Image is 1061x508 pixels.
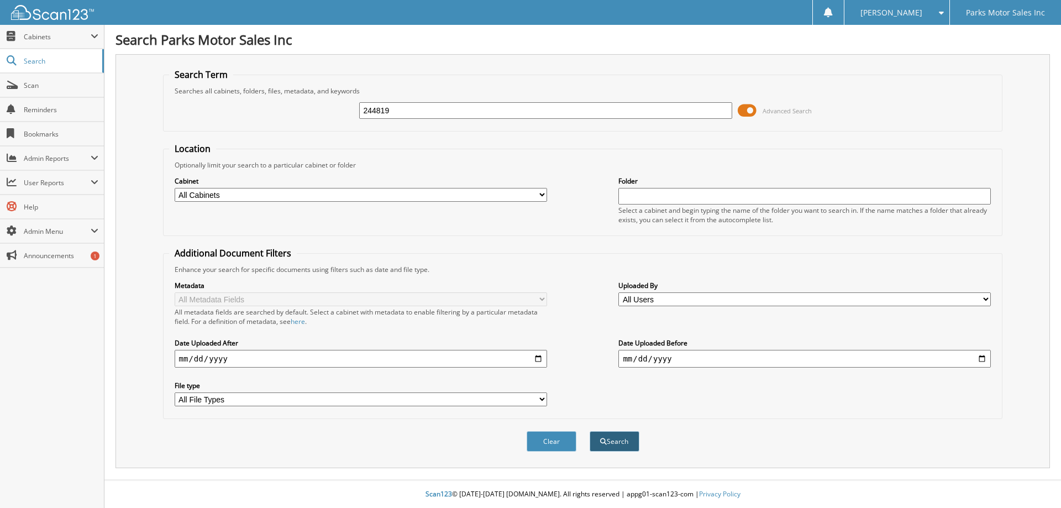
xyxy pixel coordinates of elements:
[618,350,991,368] input: end
[24,202,98,212] span: Help
[24,56,97,66] span: Search
[24,178,91,187] span: User Reports
[169,265,997,274] div: Enhance your search for specific documents using filters such as date and file type.
[860,9,922,16] span: [PERSON_NAME]
[115,30,1050,49] h1: Search Parks Motor Sales Inc
[169,86,997,96] div: Searches all cabinets, folders, files, metadata, and keywords
[291,317,305,326] a: here
[175,281,547,290] label: Metadata
[24,251,98,260] span: Announcements
[24,105,98,114] span: Reminders
[11,5,94,20] img: scan123-logo-white.svg
[175,307,547,326] div: All metadata fields are searched by default. Select a cabinet with metadata to enable filtering b...
[175,350,547,368] input: start
[618,281,991,290] label: Uploaded By
[169,69,233,81] legend: Search Term
[763,107,812,115] span: Advanced Search
[1006,455,1061,508] iframe: Chat Widget
[966,9,1045,16] span: Parks Motor Sales Inc
[618,206,991,224] div: Select a cabinet and begin typing the name of the folder you want to search in. If the name match...
[24,81,98,90] span: Scan
[169,160,997,170] div: Optionally limit your search to a particular cabinet or folder
[527,431,576,452] button: Clear
[175,176,547,186] label: Cabinet
[91,252,99,260] div: 1
[426,489,452,499] span: Scan123
[175,338,547,348] label: Date Uploaded After
[618,176,991,186] label: Folder
[169,143,216,155] legend: Location
[699,489,740,499] a: Privacy Policy
[24,154,91,163] span: Admin Reports
[175,381,547,390] label: File type
[24,227,91,236] span: Admin Menu
[24,129,98,139] span: Bookmarks
[24,32,91,41] span: Cabinets
[618,338,991,348] label: Date Uploaded Before
[104,481,1061,508] div: © [DATE]-[DATE] [DOMAIN_NAME]. All rights reserved | appg01-scan123-com |
[590,431,639,452] button: Search
[169,247,297,259] legend: Additional Document Filters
